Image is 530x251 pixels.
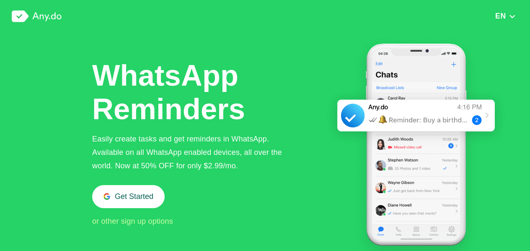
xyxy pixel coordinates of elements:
[509,13,516,19] img: down
[92,59,247,126] h1: WhatsApp Reminders
[92,217,173,225] span: or other sign up options
[92,185,165,208] button: Get Started
[493,11,518,21] button: EN
[12,10,62,22] img: logo
[92,132,296,173] div: Easily create tasks and get reminders in WhatsApp. Available on all WhatsApp enabled devices, all...
[495,12,506,20] span: EN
